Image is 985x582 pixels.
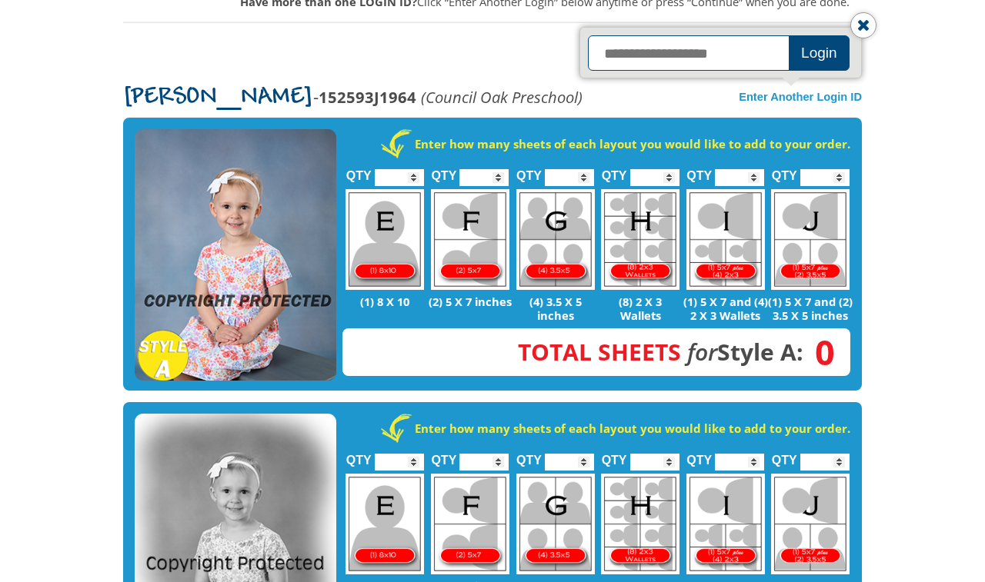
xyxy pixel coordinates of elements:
[516,437,542,474] label: QTY
[415,421,850,436] strong: Enter how many sheets of each layout you would like to add to your order.
[789,35,850,71] button: Login
[601,189,679,290] img: H
[772,152,797,190] label: QTY
[516,189,595,290] img: G
[123,88,583,106] p: -
[771,474,850,574] img: J
[772,437,797,474] label: QTY
[513,294,598,322] p: (4) 3.5 X 5 inches
[686,189,765,290] img: I
[319,86,416,108] strong: 152593J1964
[516,474,595,574] img: G
[428,294,513,308] p: (2) 5 X 7 inches
[739,91,862,103] a: Enter Another Login ID
[516,152,542,190] label: QTY
[803,344,835,361] span: 0
[346,474,424,574] img: E
[135,129,336,381] img: STYLE A
[602,437,627,474] label: QTY
[431,437,456,474] label: QTY
[602,152,627,190] label: QTY
[598,294,683,322] p: (8) 2 X 3 Wallets
[421,86,583,108] em: (Council Oak Preschool)
[771,189,850,290] img: J
[601,474,679,574] img: H
[342,294,428,308] p: (1) 8 X 10
[415,136,850,151] strong: Enter how many sheets of each layout you would like to add to your order.
[518,336,681,367] span: Total Sheets
[431,189,509,290] img: F
[768,294,853,322] p: (1) 5 X 7 and (2) 3.5 X 5 inches
[686,152,712,190] label: QTY
[686,437,712,474] label: QTY
[683,294,768,322] p: (1) 5 X 7 and (4) 2 X 3 Wallets
[346,152,372,190] label: QTY
[346,437,372,474] label: QTY
[346,189,424,290] img: E
[686,474,765,574] img: I
[518,336,803,367] strong: Style A:
[687,336,717,367] em: for
[431,152,456,190] label: QTY
[431,474,509,574] img: F
[123,85,313,110] span: [PERSON_NAME]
